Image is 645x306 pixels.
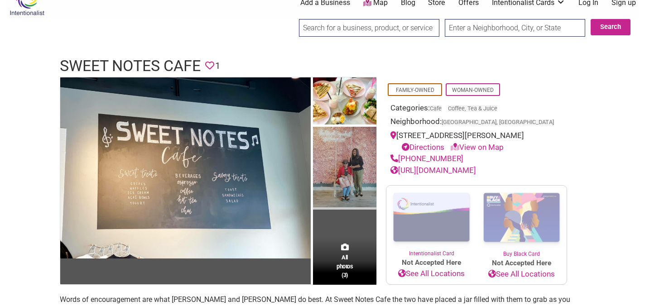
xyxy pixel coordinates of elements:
[477,268,567,280] a: See All Locations
[402,143,444,152] a: Directions
[390,166,476,175] a: [URL][DOMAIN_NAME]
[386,186,477,258] a: Intentionalist Card
[390,102,563,116] div: Categories:
[451,143,504,152] a: View on Map
[60,55,201,77] h1: Sweet Notes Cafe
[390,116,563,130] div: Neighborhood:
[299,19,439,37] input: Search for a business, product, or service
[390,154,463,163] a: [PHONE_NUMBER]
[386,268,477,280] a: See All Locations
[477,186,567,258] a: Buy Black Card
[445,19,585,37] input: Enter a Neighborhood, City, or State
[386,186,477,249] img: Intentionalist Card
[452,87,494,93] a: Woman-Owned
[442,120,554,125] span: [GEOGRAPHIC_DATA], [GEOGRAPHIC_DATA]
[477,258,567,268] span: Not Accepted Here
[430,105,442,112] a: Cafe
[337,253,353,279] span: All photos (3)
[448,105,497,112] a: Coffee, Tea & Juice
[390,130,563,153] div: [STREET_ADDRESS][PERSON_NAME]
[386,258,477,268] span: Not Accepted Here
[396,87,434,93] a: Family-Owned
[215,59,220,73] span: 1
[591,19,631,35] button: Search
[477,186,567,250] img: Buy Black Card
